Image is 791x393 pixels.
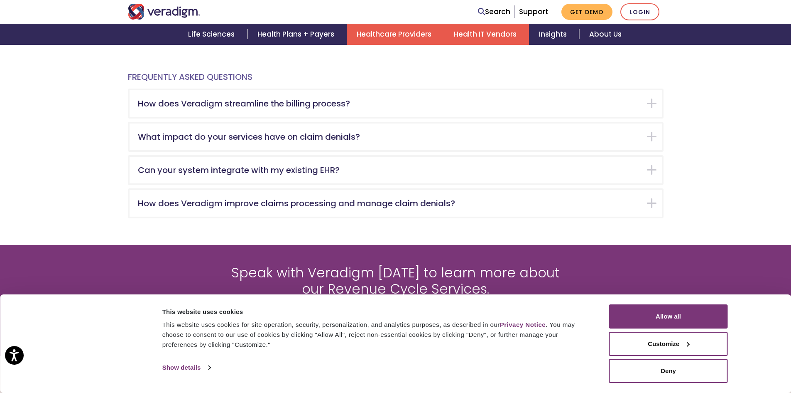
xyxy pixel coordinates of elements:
h5: How does Veradigm streamline the billing process? [138,99,641,109]
a: Health Plans + Payers [247,24,347,45]
button: Customize [609,332,728,356]
a: Login [620,3,659,20]
h5: How does Veradigm improve claims processing and manage claim denials? [138,198,641,208]
a: Life Sciences [178,24,247,45]
a: About Us [579,24,632,45]
button: Allow all [609,304,728,329]
div: This website uses cookies for site operation, security, personalization, and analytics purposes, ... [162,320,590,350]
h5: Can your system integrate with my existing EHR? [138,165,641,175]
button: Deny [609,359,728,383]
a: Privacy Notice [500,321,546,328]
h2: Speak with Veradigm [DATE] to learn more about our Revenue Cycle Services. [219,265,572,297]
a: Search [478,6,510,17]
h5: What impact do your services have on claim denials? [138,132,641,142]
h4: FREQUENTLY ASKED QUESTIONS [128,72,664,82]
iframe: Drift Chat Widget [632,333,781,383]
a: Show details [162,361,211,374]
a: Health IT Vendors [444,24,529,45]
a: Healthcare Providers [347,24,444,45]
a: Support [519,7,548,17]
a: Get Demo [561,4,612,20]
img: Veradigm logo [128,4,201,20]
div: This website uses cookies [162,307,590,317]
a: Insights [529,24,579,45]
